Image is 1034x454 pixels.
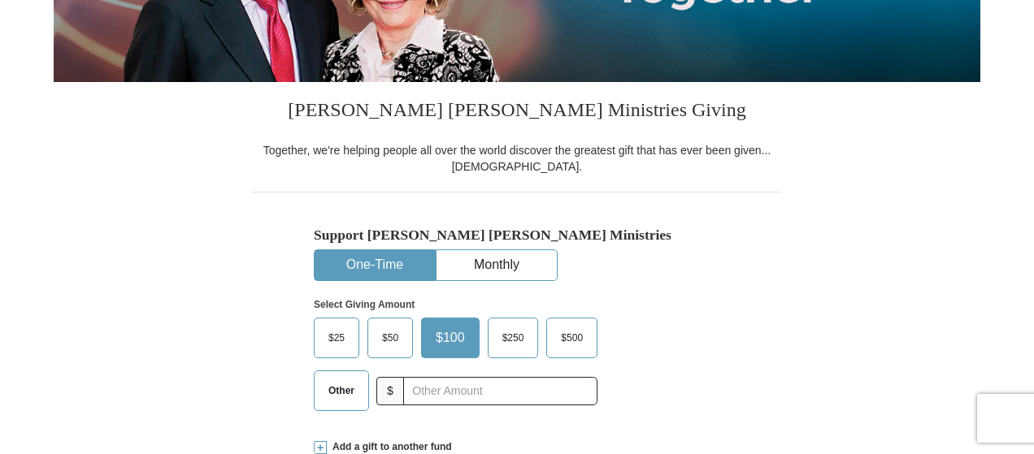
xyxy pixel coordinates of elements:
span: $50 [374,326,406,350]
input: Other Amount [403,377,597,405]
span: Other [320,378,363,403]
div: Together, we're helping people all over the world discover the greatest gift that has ever been g... [253,142,781,175]
h5: Support [PERSON_NAME] [PERSON_NAME] Ministries [314,227,720,244]
strong: Select Giving Amount [314,299,415,310]
span: Add a gift to another fund [327,440,452,454]
span: $100 [428,326,473,350]
span: $500 [553,326,591,350]
button: One-Time [315,250,435,280]
span: $25 [320,326,353,350]
span: $ [376,377,404,405]
span: $250 [494,326,532,350]
button: Monthly [437,250,557,280]
h3: [PERSON_NAME] [PERSON_NAME] Ministries Giving [253,82,781,142]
